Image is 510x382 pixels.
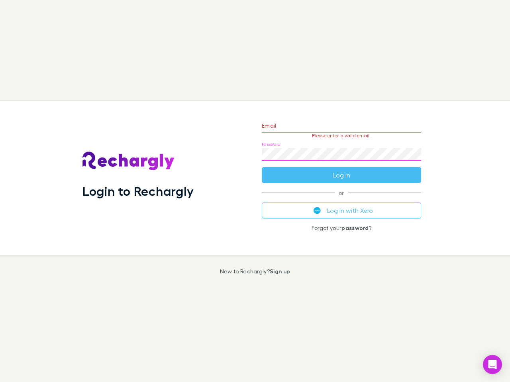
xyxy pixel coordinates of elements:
[270,268,290,275] a: Sign up
[82,152,175,171] img: Rechargly's Logo
[262,167,421,183] button: Log in
[262,141,280,147] label: Password
[262,133,421,138] p: Please enter a valid email.
[220,268,290,275] p: New to Rechargly?
[262,225,421,231] p: Forgot your ?
[483,355,502,374] div: Open Intercom Messenger
[262,203,421,218] button: Log in with Xero
[82,183,194,199] h1: Login to Rechargly
[314,207,321,214] img: Xero's logo
[341,224,369,231] a: password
